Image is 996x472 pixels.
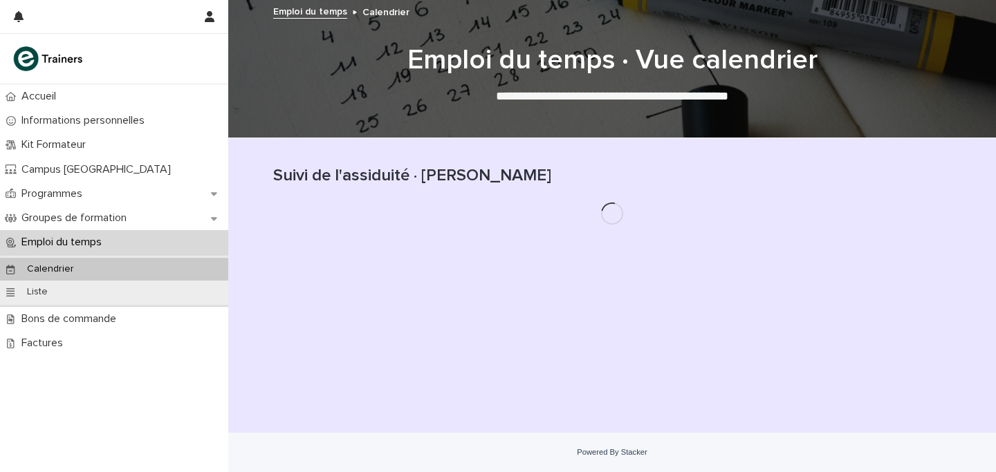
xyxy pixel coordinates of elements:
[16,337,74,350] p: Factures
[273,3,347,19] a: Emploi du temps
[16,312,127,325] p: Bons de commande
[273,44,951,77] h1: Emploi du temps · Vue calendrier
[273,166,951,186] h1: Suivi de l'assiduité · [PERSON_NAME]
[16,138,97,151] p: Kit Formateur
[16,114,156,127] p: Informations personnelles
[577,448,647,456] a: Powered By Stacker
[16,286,59,298] p: Liste
[16,187,93,200] p: Programmes
[16,236,113,249] p: Emploi du temps
[362,3,409,19] p: Calendrier
[16,163,182,176] p: Campus [GEOGRAPHIC_DATA]
[16,90,67,103] p: Accueil
[16,263,85,275] p: Calendrier
[16,211,138,225] p: Groupes de formation
[11,45,87,73] img: K0CqGN7SDeD6s4JG8KQk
